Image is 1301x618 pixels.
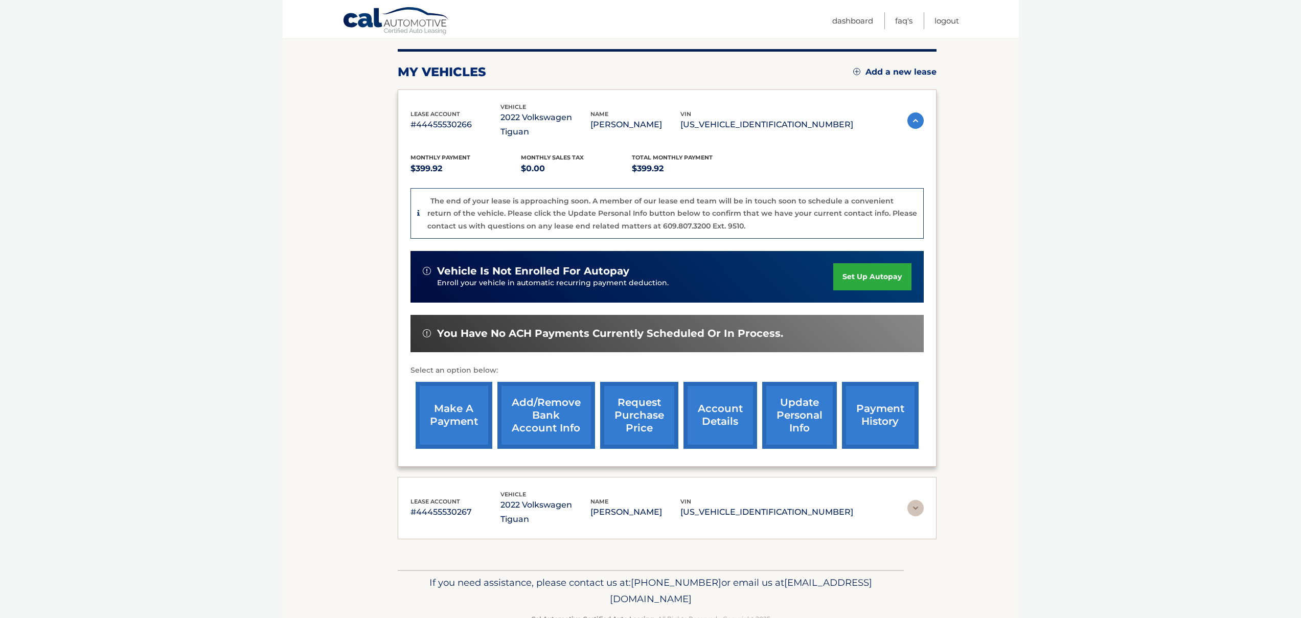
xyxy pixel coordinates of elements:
p: The end of your lease is approaching soon. A member of our lease end team will be in touch soon t... [427,196,917,231]
img: add.svg [853,68,860,75]
p: If you need assistance, please contact us at: or email us at [404,575,897,607]
p: [PERSON_NAME] [590,505,680,519]
a: request purchase price [600,382,678,449]
p: $399.92 [410,162,521,176]
a: Add a new lease [853,67,937,77]
a: Add/Remove bank account info [497,382,595,449]
span: vehicle [500,103,526,110]
span: vehicle [500,491,526,498]
span: vin [680,498,691,505]
p: #44455530266 [410,118,500,132]
p: [US_VEHICLE_IDENTIFICATION_NUMBER] [680,505,853,519]
a: update personal info [762,382,837,449]
img: alert-white.svg [423,267,431,275]
span: You have no ACH payments currently scheduled or in process. [437,327,783,340]
span: Monthly sales Tax [521,154,584,161]
p: [PERSON_NAME] [590,118,680,132]
a: payment history [842,382,919,449]
p: $0.00 [521,162,632,176]
span: Monthly Payment [410,154,470,161]
p: $399.92 [632,162,743,176]
p: #44455530267 [410,505,500,519]
span: vin [680,110,691,118]
img: accordion-active.svg [907,112,924,129]
p: Enroll your vehicle in automatic recurring payment deduction. [437,278,834,289]
p: 2022 Volkswagen Tiguan [500,110,590,139]
span: name [590,498,608,505]
img: accordion-rest.svg [907,500,924,516]
a: Logout [934,12,959,29]
span: [PHONE_NUMBER] [631,577,721,588]
span: lease account [410,110,460,118]
h2: my vehicles [398,64,486,80]
a: account details [683,382,757,449]
a: Dashboard [832,12,873,29]
a: make a payment [416,382,492,449]
span: Total Monthly Payment [632,154,713,161]
span: lease account [410,498,460,505]
span: [EMAIL_ADDRESS][DOMAIN_NAME] [610,577,872,605]
p: Select an option below: [410,364,924,377]
a: set up autopay [833,263,911,290]
a: Cal Automotive [343,7,450,36]
p: [US_VEHICLE_IDENTIFICATION_NUMBER] [680,118,853,132]
span: vehicle is not enrolled for autopay [437,265,629,278]
p: 2022 Volkswagen Tiguan [500,498,590,527]
a: FAQ's [895,12,912,29]
span: name [590,110,608,118]
img: alert-white.svg [423,329,431,337]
